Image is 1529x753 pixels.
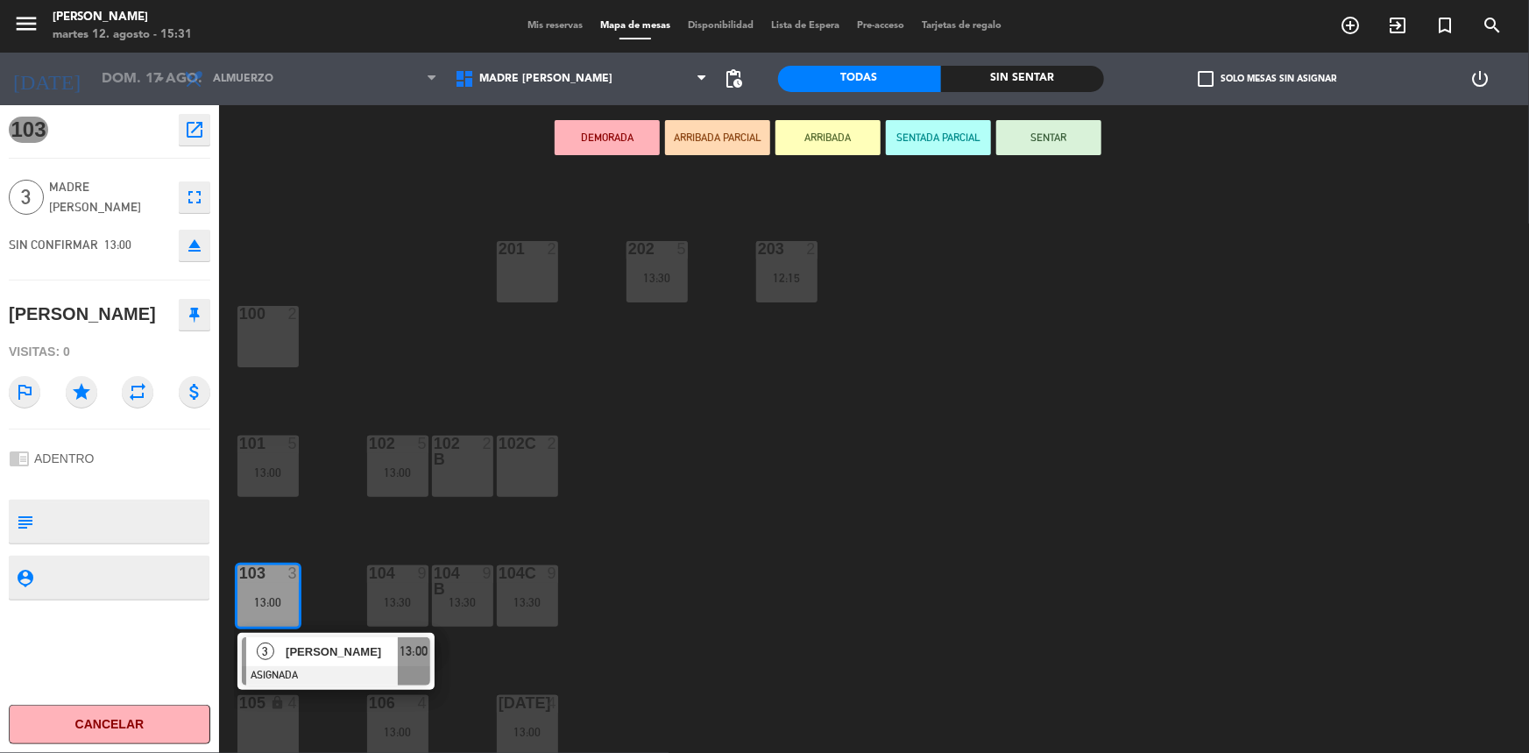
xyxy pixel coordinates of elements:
button: DEMORADA [555,120,660,155]
span: Mapa de mesas [591,21,679,31]
i: add_circle_outline [1340,15,1361,36]
span: 13:00 [104,238,131,252]
div: 2 [288,306,299,322]
span: ADENTRO [34,451,94,465]
button: fullscreen [179,181,210,213]
span: 13:00 [400,641,428,662]
div: Visitas: 0 [9,337,210,367]
div: 12:15 [756,272,818,284]
div: 102 B [434,436,435,467]
div: 106 [369,695,370,711]
span: 3 [257,643,274,660]
span: Almuerzo [213,73,273,85]
div: 4 [548,695,558,711]
span: Pre-acceso [848,21,913,31]
span: Disponibilidad [679,21,762,31]
div: 13:00 [237,596,299,608]
span: pending_actions [724,68,745,89]
div: 5 [418,436,428,451]
i: eject [184,235,205,256]
div: 13:00 [237,466,299,479]
div: 5 [677,241,688,257]
div: martes 12. agosto - 15:31 [53,26,192,44]
div: 2 [483,436,493,451]
div: 13:30 [626,272,688,284]
button: SENTAR [996,120,1101,155]
label: Solo mesas sin asignar [1199,71,1337,87]
i: lock [270,695,285,710]
i: turned_in_not [1434,15,1455,36]
button: open_in_new [179,114,210,146]
span: Tarjetas de regalo [913,21,1010,31]
div: 13:00 [497,726,558,738]
i: power_settings_new [1469,68,1490,89]
div: [PERSON_NAME] [9,300,156,329]
button: Cancelar [9,705,210,744]
i: menu [13,11,39,37]
div: 5 [288,436,299,451]
span: 3 [9,180,44,215]
div: 101 [239,436,240,451]
i: arrow_drop_down [150,68,171,89]
span: check_box_outline_blank [1199,71,1214,87]
span: MADRE [PERSON_NAME] [479,73,612,85]
i: chrome_reader_mode [9,448,30,469]
span: 103 [9,117,48,143]
button: eject [179,230,210,261]
i: subject [15,512,34,531]
div: 2 [548,436,558,451]
i: attach_money [179,376,210,408]
button: ARRIBADA PARCIAL [665,120,770,155]
i: open_in_new [184,119,205,140]
span: SIN CONFIRMAR [9,238,98,252]
i: star [66,376,97,408]
span: Mis reservas [519,21,591,31]
i: exit_to_app [1387,15,1408,36]
div: 2 [807,241,818,257]
span: MADRE [PERSON_NAME] [49,177,170,217]
div: 202 [628,241,629,257]
span: Lista de Espera [762,21,848,31]
div: 13:00 [367,726,428,738]
div: Sin sentar [941,66,1104,92]
div: 3 [288,565,299,581]
div: 103 [239,565,240,581]
div: 2 [548,241,558,257]
i: outlined_flag [9,376,40,408]
div: 102 [369,436,370,451]
div: Todas [778,66,941,92]
div: 105 [239,695,240,711]
div: 104 B [434,565,435,597]
div: 13:30 [367,596,428,608]
div: [DATE] [499,695,499,711]
i: repeat [122,376,153,408]
button: SENTADA PARCIAL [886,120,991,155]
i: person_pin [15,568,34,587]
div: 9 [418,565,428,581]
button: menu [13,11,39,43]
div: 13:00 [367,466,428,479]
div: 9 [548,565,558,581]
div: 4 [288,695,299,711]
div: 13:30 [497,596,558,608]
div: 201 [499,241,499,257]
i: fullscreen [184,187,205,208]
div: 104 [369,565,370,581]
div: 203 [758,241,759,257]
span: [PERSON_NAME] [286,643,398,661]
div: 13:30 [432,596,493,608]
div: [PERSON_NAME] [53,9,192,26]
button: ARRIBADA [775,120,881,155]
i: search [1482,15,1503,36]
div: 9 [483,565,493,581]
div: 100 [239,306,240,322]
div: 4 [418,695,428,711]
